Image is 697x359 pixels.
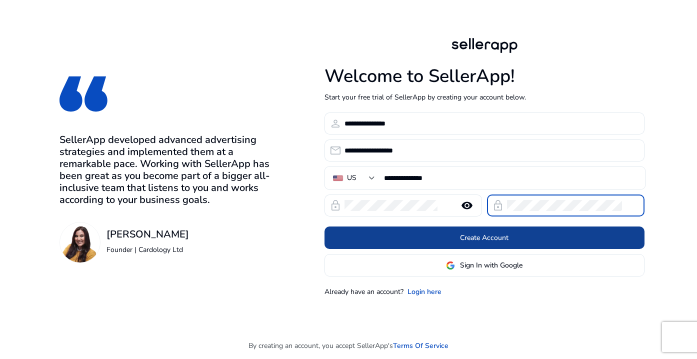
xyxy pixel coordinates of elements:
[347,172,356,183] div: US
[492,199,504,211] span: lock
[59,134,273,206] h3: SellerApp developed advanced advertising strategies and implemented them at a remarkable pace. Wo...
[324,254,644,276] button: Sign In with Google
[460,232,508,243] span: Create Account
[393,340,448,351] a: Terms Of Service
[324,286,403,297] p: Already have an account?
[329,117,341,129] span: person
[446,261,455,270] img: google-logo.svg
[106,228,189,240] h3: [PERSON_NAME]
[329,144,341,156] span: email
[329,199,341,211] span: lock
[106,244,189,255] p: Founder | Cardology Ltd
[455,199,479,211] mat-icon: remove_red_eye
[324,92,644,102] p: Start your free trial of SellerApp by creating your account below.
[460,260,522,270] span: Sign In with Google
[324,226,644,249] button: Create Account
[324,65,644,87] h1: Welcome to SellerApp!
[407,286,441,297] a: Login here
